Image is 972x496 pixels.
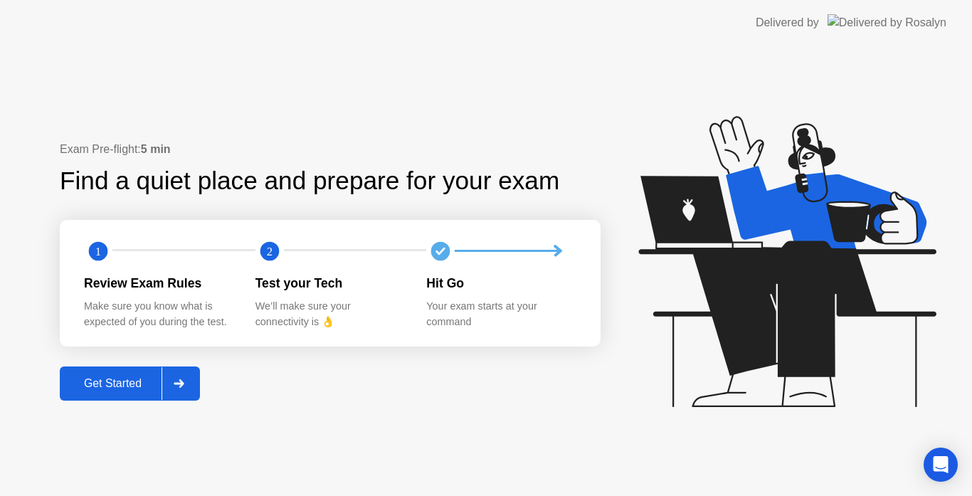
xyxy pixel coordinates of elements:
[756,14,819,31] div: Delivered by
[828,14,946,31] img: Delivered by Rosalyn
[84,299,233,329] div: Make sure you know what is expected of you during the test.
[60,162,561,200] div: Find a quiet place and prepare for your exam
[255,274,404,292] div: Test your Tech
[64,377,162,390] div: Get Started
[426,299,575,329] div: Your exam starts at your command
[267,244,273,258] text: 2
[924,448,958,482] div: Open Intercom Messenger
[141,143,171,155] b: 5 min
[95,244,101,258] text: 1
[255,299,404,329] div: We’ll make sure your connectivity is 👌
[60,141,601,158] div: Exam Pre-flight:
[426,274,575,292] div: Hit Go
[60,366,200,401] button: Get Started
[84,274,233,292] div: Review Exam Rules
